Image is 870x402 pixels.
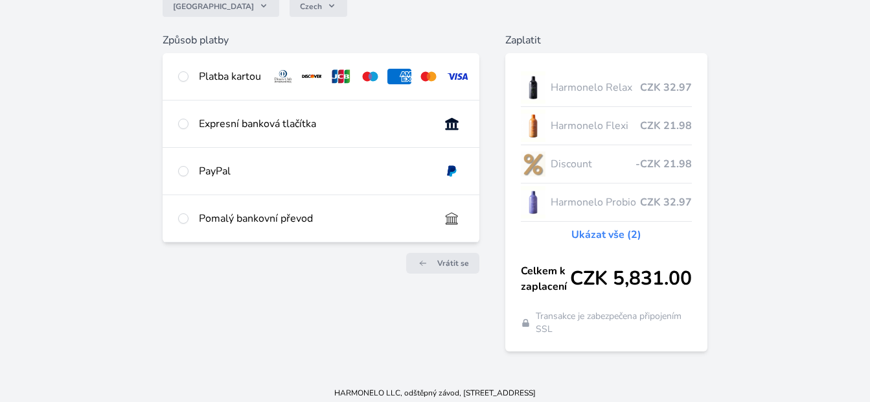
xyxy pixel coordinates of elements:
div: Pomalý bankovní převod [199,211,429,226]
div: Platba kartou [199,69,261,84]
h6: Zaplatit [505,32,708,48]
img: mc.svg [417,69,441,84]
img: jcb.svg [329,69,353,84]
span: Harmonelo Relax [551,80,641,95]
a: Vrátit se [406,253,479,274]
h6: Způsob platby [163,32,479,48]
span: Discount [551,156,636,172]
span: Harmonelo Probio [551,195,641,210]
span: Vrátit se [437,258,469,268]
span: [GEOGRAPHIC_DATA] [173,1,254,12]
a: Ukázat vše (2) [571,227,641,242]
img: bankTransfer_IBAN.svg [440,211,464,226]
span: -CZK 21.98 [635,156,692,172]
span: CZK 32.97 [640,195,692,210]
span: CZK 32.97 [640,80,692,95]
img: discount-lo.png [521,148,545,180]
span: CZK 5,831.00 [570,267,692,290]
img: amex.svg [387,69,411,84]
span: Harmonelo Flexi [551,118,641,134]
span: CZK 21.98 [640,118,692,134]
span: Transakce je zabezpečena připojením SSL [536,310,693,336]
img: diners.svg [271,69,295,84]
img: visa.svg [446,69,470,84]
div: PayPal [199,163,429,179]
img: paypal.svg [440,163,464,179]
img: discover.svg [300,69,324,84]
img: onlineBanking_CZ.svg [440,116,464,132]
img: CLEAN_RELAX_se_stinem_x-lo.jpg [521,71,545,104]
span: Czech [300,1,322,12]
div: Expresní banková tlačítka [199,116,429,132]
img: CLEAN_PROBIO_se_stinem_x-lo.jpg [521,186,545,219]
span: Celkem k zaplacení [521,263,571,294]
img: maestro.svg [358,69,382,84]
img: CLEAN_FLEXI_se_stinem_x-hi_(1)-lo.jpg [521,110,545,142]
